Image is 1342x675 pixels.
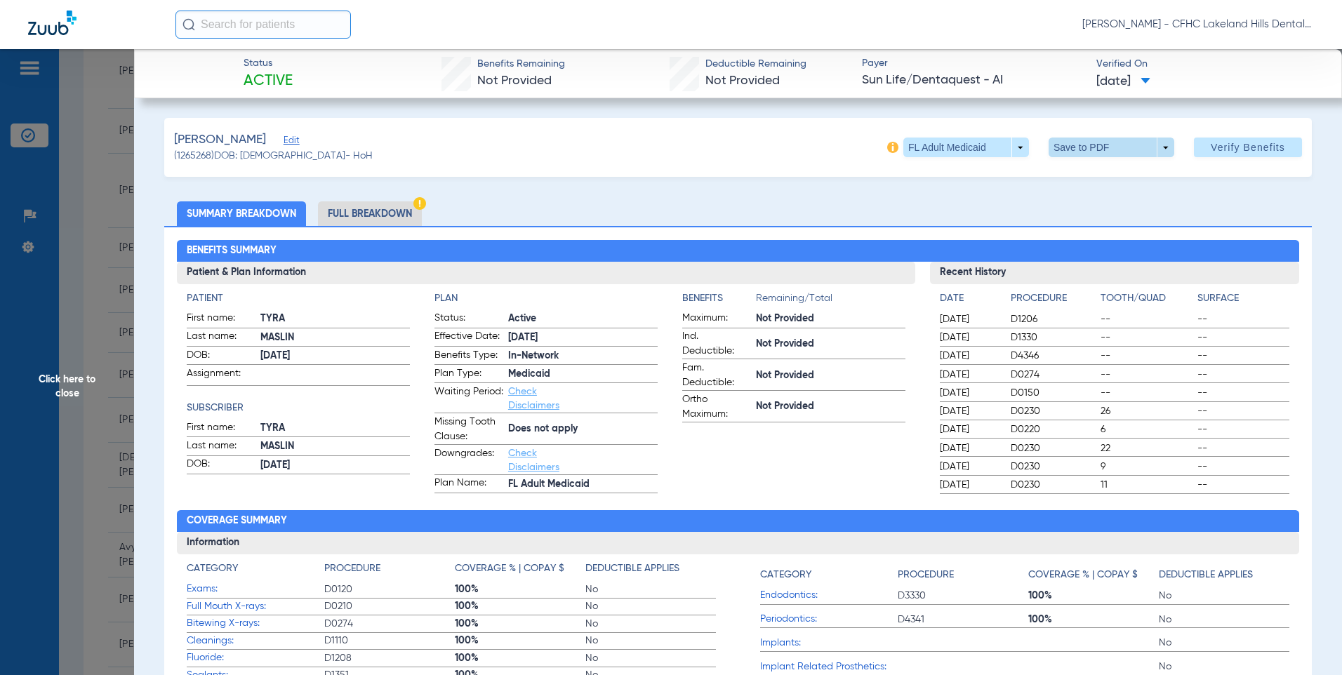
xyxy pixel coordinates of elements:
[187,634,324,648] span: Cleanings:
[434,311,503,328] span: Status:
[1101,330,1192,345] span: --
[1101,291,1192,311] app-breakdown-title: Tooth/Quad
[434,385,503,413] span: Waiting Period:
[1028,561,1159,587] app-breakdown-title: Coverage % | Copay $
[434,291,658,306] h4: Plan
[477,74,552,87] span: Not Provided
[760,561,898,587] app-breakdown-title: Category
[1159,568,1253,582] h4: Deductible Applies
[455,599,585,613] span: 100%
[898,561,1028,587] app-breakdown-title: Procedure
[508,448,559,472] a: Check Disclaimers
[756,399,905,414] span: Not Provided
[585,617,716,631] span: No
[898,613,1028,627] span: D4341
[434,446,503,474] span: Downgrades:
[177,240,1300,262] h2: Benefits Summary
[455,634,585,648] span: 100%
[682,361,751,390] span: Fam. Deductible:
[760,588,898,603] span: Endodontics:
[28,11,77,35] img: Zuub Logo
[1197,330,1289,345] span: --
[898,568,954,582] h4: Procedure
[434,415,503,444] span: Missing Tooth Clause:
[187,599,324,614] span: Full Mouth X-rays:
[1159,561,1289,587] app-breakdown-title: Deductible Applies
[1197,441,1289,455] span: --
[940,291,999,311] app-breakdown-title: Date
[1194,138,1302,157] button: Verify Benefits
[260,439,410,454] span: MASLIN
[1197,349,1289,363] span: --
[756,312,905,326] span: Not Provided
[244,56,293,71] span: Status
[1011,386,1096,400] span: D0150
[1101,478,1192,492] span: 11
[705,57,806,72] span: Deductible Remaining
[1096,73,1150,91] span: [DATE]
[1011,460,1096,474] span: D0230
[585,651,716,665] span: No
[508,387,559,410] a: Check Disclaimers
[187,348,255,365] span: DOB:
[682,291,756,311] app-breakdown-title: Benefits
[887,142,898,153] img: info-icon
[187,401,410,415] h4: Subscriber
[1101,291,1192,306] h4: Tooth/Quad
[1049,138,1174,157] button: Save to PDF
[1011,291,1096,311] app-breakdown-title: Procedure
[1197,460,1289,474] span: --
[187,582,324,596] span: Exams:
[324,617,455,631] span: D0274
[324,634,455,648] span: D1110
[508,477,658,492] span: FL Adult Medicaid
[1159,660,1289,674] span: No
[760,660,898,674] span: Implant Related Prosthetics:
[1011,312,1096,326] span: D1206
[324,561,455,581] app-breakdown-title: Procedure
[187,650,324,665] span: Fluoride:
[1082,18,1314,32] span: [PERSON_NAME] - CFHC Lakeland Hills Dental
[244,72,293,91] span: Active
[324,561,380,576] h4: Procedure
[508,349,658,363] span: In-Network
[940,460,999,474] span: [DATE]
[903,138,1029,157] button: FL Adult Medicaid
[260,349,410,363] span: [DATE]
[413,197,426,210] img: Hazard
[940,386,999,400] span: [DATE]
[940,312,999,326] span: [DATE]
[1011,368,1096,382] span: D0274
[682,329,751,359] span: Ind. Deductible:
[1101,460,1192,474] span: 9
[1197,422,1289,436] span: --
[940,330,999,345] span: [DATE]
[1101,441,1192,455] span: 22
[324,599,455,613] span: D0210
[1101,422,1192,436] span: 6
[174,131,266,149] span: [PERSON_NAME]
[260,330,410,345] span: MASLIN
[1197,404,1289,418] span: --
[187,616,324,631] span: Bitewing X-rays:
[1197,291,1289,311] app-breakdown-title: Surface
[1011,330,1096,345] span: D1330
[760,612,898,627] span: Periodontics:
[187,561,238,576] h4: Category
[1159,613,1289,627] span: No
[434,366,503,383] span: Plan Type:
[1272,608,1342,675] div: Chat Widget
[756,368,905,383] span: Not Provided
[187,457,255,474] span: DOB:
[284,135,296,149] span: Edit
[1197,478,1289,492] span: --
[508,312,658,326] span: Active
[705,74,780,87] span: Not Provided
[1101,368,1192,382] span: --
[585,561,716,581] app-breakdown-title: Deductible Applies
[940,349,999,363] span: [DATE]
[187,291,410,306] h4: Patient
